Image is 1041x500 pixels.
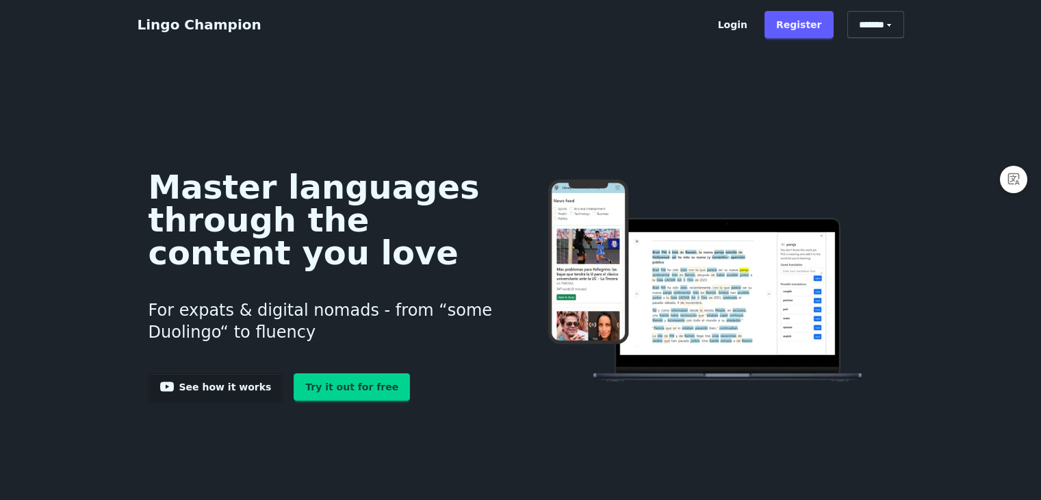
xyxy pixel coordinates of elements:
h3: For expats & digital nomads - from “some Duolingo“ to fluency [149,283,500,360]
a: Register [764,11,834,38]
a: Try it out for free [294,373,410,401]
img: Learn languages online [521,179,892,384]
a: Lingo Champion [138,16,261,33]
h1: Master languages through the content you love [149,171,500,269]
a: Login [706,11,759,38]
a: See how it works [149,373,283,401]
